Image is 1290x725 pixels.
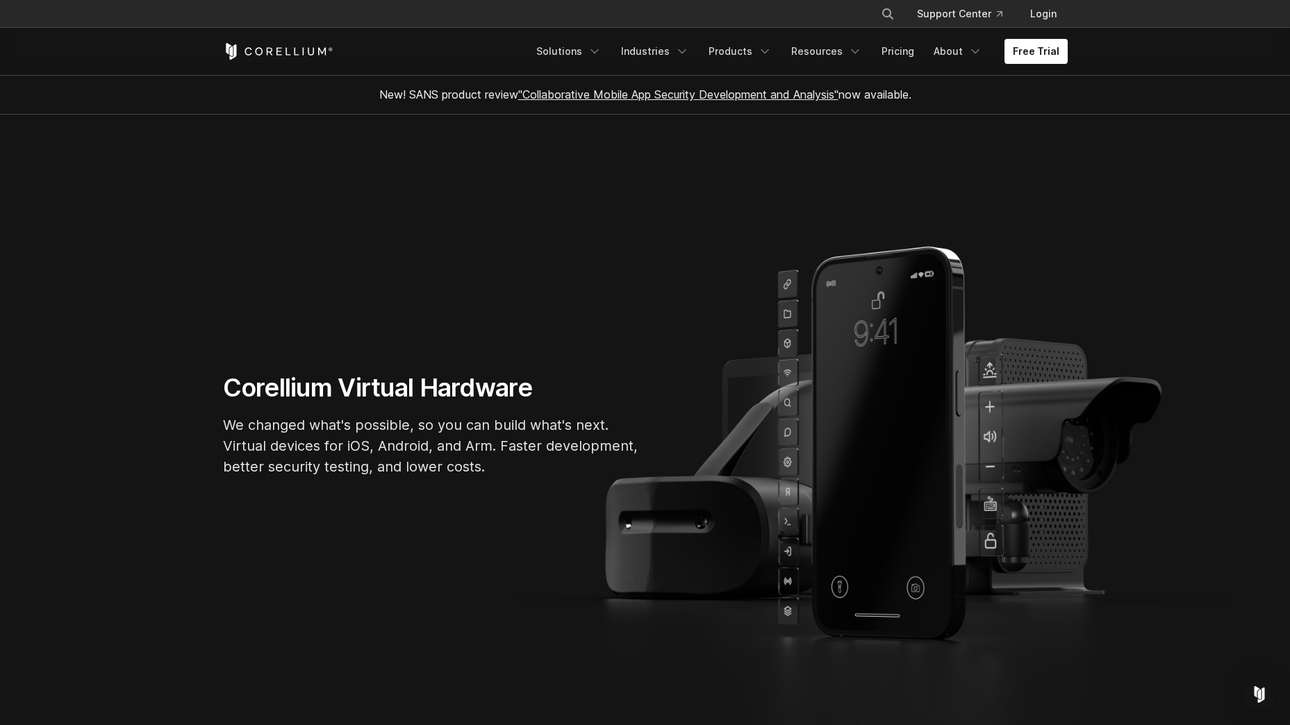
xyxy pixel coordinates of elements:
div: Navigation Menu [528,39,1068,64]
a: About [925,39,991,64]
a: Free Trial [1004,39,1068,64]
a: Resources [783,39,870,64]
a: Corellium Home [223,43,333,60]
a: Industries [613,39,697,64]
a: Solutions [528,39,610,64]
a: Support Center [906,1,1014,26]
div: Navigation Menu [864,1,1068,26]
a: "Collaborative Mobile App Security Development and Analysis" [518,87,838,101]
a: Products [700,39,780,64]
div: Open Intercom Messenger [1243,678,1276,711]
a: Login [1019,1,1068,26]
button: Search [875,1,900,26]
a: Pricing [873,39,923,64]
h1: Corellium Virtual Hardware [223,372,640,403]
p: We changed what's possible, so you can build what's next. Virtual devices for iOS, Android, and A... [223,415,640,477]
span: New! SANS product review now available. [379,87,911,101]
